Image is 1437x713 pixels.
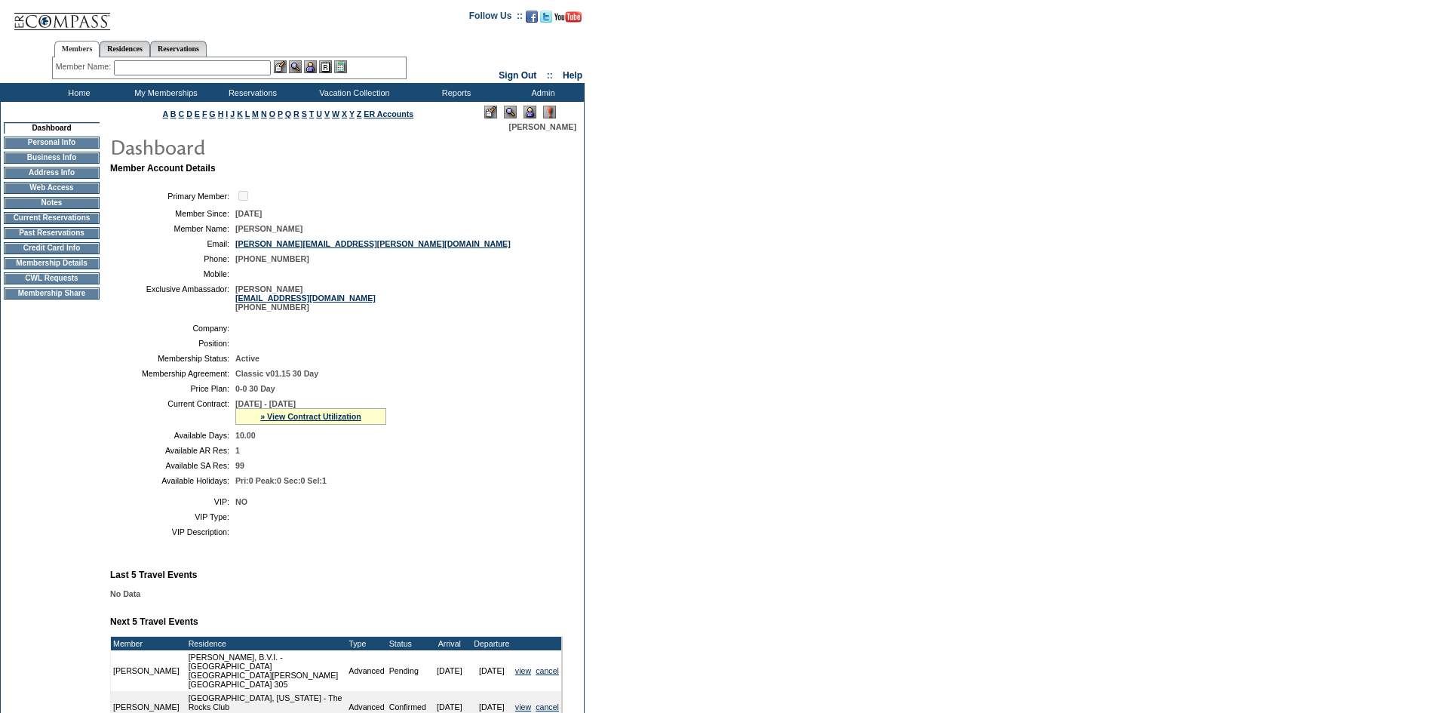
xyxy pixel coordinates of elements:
a: Z [357,109,362,118]
a: ER Accounts [364,109,413,118]
div: Member Name: [56,60,114,73]
td: Credit Card Info [4,242,100,254]
span: 10.00 [235,431,256,440]
td: Available SA Res: [116,461,229,470]
a: F [202,109,207,118]
a: H [218,109,224,118]
a: W [332,109,339,118]
td: Available Days: [116,431,229,440]
a: Become our fan on Facebook [526,15,538,24]
a: B [170,109,177,118]
a: Subscribe to our YouTube Channel [554,15,582,24]
a: A [163,109,168,118]
td: CWL Requests [4,272,100,284]
td: VIP Type: [116,512,229,521]
td: Exclusive Ambassador: [116,284,229,312]
td: Phone: [116,254,229,263]
td: Membership Agreement: [116,369,229,378]
img: pgTtlDashboard.gif [109,131,411,161]
td: Web Access [4,182,100,194]
td: Member [111,637,182,650]
span: [DATE] [235,209,262,218]
td: [DATE] [428,650,471,691]
a: P [278,109,283,118]
a: Y [349,109,355,118]
td: Personal Info [4,137,100,149]
td: Company: [116,324,229,333]
td: Available AR Res: [116,446,229,455]
img: Log Concern/Member Elevation [543,106,556,118]
a: Reservations [150,41,207,57]
span: [PHONE_NUMBER] [235,254,309,263]
td: [DATE] [471,650,513,691]
td: Position: [116,339,229,348]
td: Primary Member: [116,189,229,203]
td: Status [387,637,428,650]
td: Membership Share [4,287,100,300]
td: Dashboard [4,122,100,134]
td: Pending [387,650,428,691]
a: G [209,109,215,118]
a: view [515,702,531,711]
a: view [515,666,531,675]
span: 1 [235,446,240,455]
a: R [293,109,299,118]
a: E [195,109,200,118]
span: 99 [235,461,244,470]
td: Type [346,637,386,650]
a: T [309,109,315,118]
td: My Memberships [121,83,207,102]
span: [PERSON_NAME] [509,122,576,131]
td: Past Reservations [4,227,100,239]
td: Current Contract: [116,399,229,425]
td: Price Plan: [116,384,229,393]
td: Address Info [4,167,100,179]
b: Member Account Details [110,163,216,174]
span: [PERSON_NAME] [PHONE_NUMBER] [235,284,376,312]
div: No Data [110,589,575,598]
td: Member Since: [116,209,229,218]
span: Active [235,354,259,363]
img: b_calculator.gif [334,60,347,73]
td: Business Info [4,152,100,164]
td: Advanced [346,650,386,691]
td: Admin [498,83,585,102]
img: Follow us on Twitter [540,11,552,23]
td: Mobile: [116,269,229,278]
a: L [245,109,250,118]
a: V [324,109,330,118]
a: U [316,109,322,118]
a: D [186,109,192,118]
td: Available Holidays: [116,476,229,485]
a: Follow us on Twitter [540,15,552,24]
span: Pri:0 Peak:0 Sec:0 Sel:1 [235,476,327,485]
img: Subscribe to our YouTube Channel [554,11,582,23]
span: :: [547,70,553,81]
td: Member Name: [116,224,229,233]
a: cancel [536,666,559,675]
img: b_edit.gif [274,60,287,73]
b: Last 5 Travel Events [110,570,197,580]
a: S [302,109,307,118]
td: VIP: [116,497,229,506]
span: 0-0 30 Day [235,384,275,393]
td: Email: [116,239,229,248]
img: View [289,60,302,73]
span: [PERSON_NAME] [235,224,302,233]
a: J [230,109,235,118]
td: VIP Description: [116,527,229,536]
a: M [252,109,259,118]
img: Edit Mode [484,106,497,118]
td: Home [34,83,121,102]
img: View Mode [504,106,517,118]
span: [DATE] - [DATE] [235,399,296,408]
td: Arrival [428,637,471,650]
td: Current Reservations [4,212,100,224]
a: N [261,109,267,118]
td: Follow Us :: [469,9,523,27]
img: Impersonate [524,106,536,118]
span: Classic v01.15 30 Day [235,369,318,378]
td: Membership Details [4,257,100,269]
a: O [269,109,275,118]
a: Members [54,41,100,57]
